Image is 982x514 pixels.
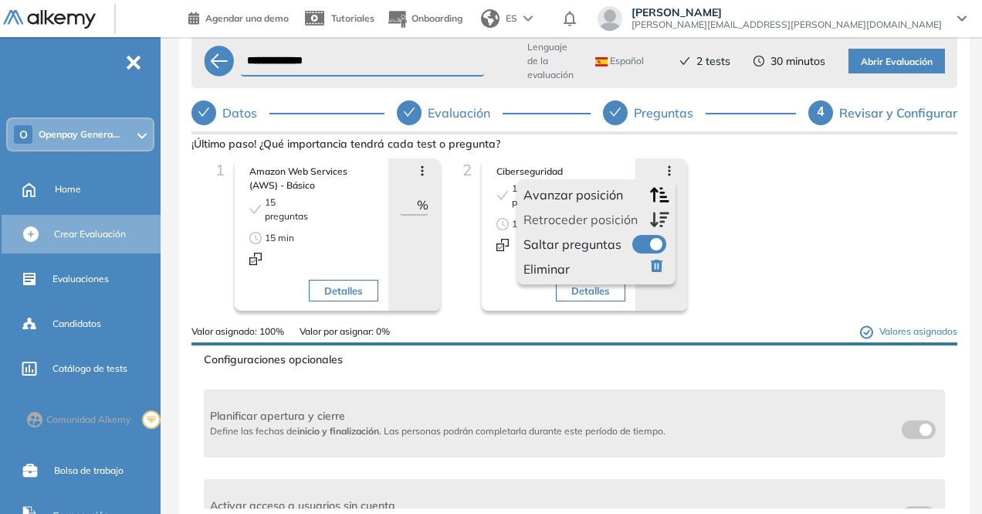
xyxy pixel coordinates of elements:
[54,227,126,241] span: Crear Evaluación
[297,425,379,437] b: inicio y finalización
[54,464,124,478] span: Bolsa de trabajo
[265,231,294,245] span: 15 min
[556,280,625,301] button: Detalles
[523,260,570,278] span: Eliminar
[210,425,665,437] span: Define las fechas de . Las personas podrán completarla durante este período de tiempo.
[848,49,945,73] button: Abrir Evaluación
[523,210,638,229] span: Retroceder posición
[595,55,644,67] span: Español
[3,10,96,29] img: Logo
[55,182,81,196] span: Home
[188,8,289,26] a: Agendar una demo
[387,2,462,36] button: Onboarding
[309,280,378,301] button: Detalles
[52,272,109,286] span: Evaluaciones
[300,325,390,339] span: Valor por asignar: 0%
[249,203,262,216] span: check
[818,105,825,118] span: 4
[506,12,517,26] span: ES
[753,56,764,66] span: clock-circle
[679,56,690,66] span: check
[527,40,574,82] span: Lenguaje de la evaluación
[603,100,796,125] div: Preguntas
[523,235,621,254] span: Saltar preguntas
[609,106,621,118] span: check
[632,19,942,31] span: [PERSON_NAME][EMAIL_ADDRESS][PERSON_NAME][DOMAIN_NAME]
[839,100,957,125] div: Revisar y Configurar
[861,55,933,70] span: Abrir Evaluación
[191,100,384,125] div: Datos
[198,106,210,118] span: check
[417,196,428,214] span: %
[523,210,669,229] button: Retroceder posición
[403,106,415,118] span: check
[428,100,503,125] div: Evaluación
[210,408,665,424] span: Planificar apertura y cierre
[331,12,374,24] span: Tutoriales
[696,53,730,70] span: 2 tests
[595,57,608,66] img: ESP
[523,186,623,204] span: Avanzar posición
[215,160,225,179] span: 1
[19,128,28,141] span: O
[462,160,472,179] span: 2
[249,165,374,192] span: Amazon Web Services (AWS) - Básico
[249,253,262,265] img: Multiple Choice
[523,15,533,22] img: arrow
[397,100,590,125] div: Evaluación
[222,100,269,125] div: Datos
[523,260,669,278] button: Eliminar
[52,317,101,331] span: Candidatos
[411,12,462,24] span: Onboarding
[249,232,262,244] span: clock-circle
[496,239,509,251] img: Multiple Choice
[52,362,127,376] span: Catálogo de tests
[808,100,957,125] div: 4Revisar y Configurar
[191,325,284,339] span: Valor asignado: 100%
[265,196,308,223] span: 15 preguntas
[191,136,957,152] span: ¡Último paso! ¿Qué importancia tendrá cada test o pregunta?
[770,53,825,70] span: 30 minutos
[204,352,945,368] span: Configuraciones opcionales
[512,217,541,231] span: 15 min
[512,182,555,209] span: 15 preguntas
[632,6,942,19] span: [PERSON_NAME]
[39,128,120,141] span: Openpay Genera...
[496,189,509,202] span: check
[523,186,669,204] button: Avanzar posición
[496,218,509,230] span: clock-circle
[205,12,289,24] span: Agendar una demo
[481,9,499,28] img: world
[634,100,706,125] div: Preguntas
[860,325,957,339] span: Valores asignados
[496,165,621,179] span: Ciberseguridad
